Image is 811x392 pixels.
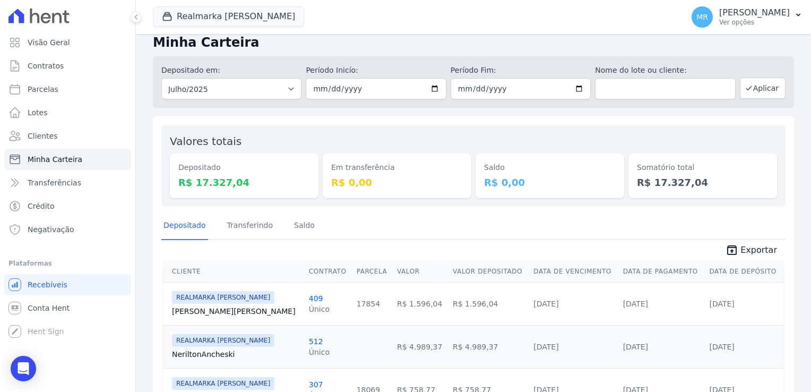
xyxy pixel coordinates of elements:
[331,162,463,173] dt: Em transferência
[393,282,448,325] td: R$ 1.596,04
[172,349,300,360] a: NeriltonAncheski
[309,304,330,314] div: Único
[740,78,786,99] button: Aplicar
[4,297,131,319] a: Conta Hent
[637,175,769,190] dd: R$ 17.327,04
[161,212,208,240] a: Depositado
[533,300,558,308] a: [DATE]
[529,261,618,283] th: Data de Vencimento
[172,377,274,390] span: REALMARKA [PERSON_NAME]
[153,6,304,27] button: Realmarka [PERSON_NAME]
[172,334,274,347] span: REALMARKA [PERSON_NAME]
[28,61,64,71] span: Contratos
[595,65,735,76] label: Nome do lote ou cliente:
[28,84,58,95] span: Parcelas
[153,33,794,52] h2: Minha Carteira
[28,154,82,165] span: Minha Carteira
[178,175,310,190] dd: R$ 17.327,04
[484,162,616,173] dt: Saldo
[11,356,36,381] div: Open Intercom Messenger
[451,65,591,76] label: Período Fim:
[623,300,648,308] a: [DATE]
[705,261,783,283] th: Data de Depósito
[709,300,734,308] a: [DATE]
[161,66,220,74] label: Depositado em:
[28,131,57,141] span: Clientes
[309,337,323,346] a: 512
[309,294,323,303] a: 409
[172,306,300,317] a: [PERSON_NAME][PERSON_NAME]
[8,257,127,270] div: Plataformas
[4,195,131,217] a: Crédito
[28,303,70,313] span: Conta Hent
[172,291,274,304] span: REALMARKA [PERSON_NAME]
[163,261,305,283] th: Cliente
[637,162,769,173] dt: Somatório total
[4,172,131,193] a: Transferências
[696,13,708,21] span: MR
[4,102,131,123] a: Lotes
[4,125,131,147] a: Clientes
[4,149,131,170] a: Minha Carteira
[740,244,777,257] span: Exportar
[309,380,323,389] a: 307
[726,244,738,257] i: unarchive
[28,201,55,211] span: Crédito
[484,175,616,190] dd: R$ 0,00
[448,261,529,283] th: Valor Depositado
[393,261,448,283] th: Valor
[4,32,131,53] a: Visão Geral
[309,347,330,357] div: Único
[306,65,446,76] label: Período Inicío:
[28,279,67,290] span: Recebíveis
[4,219,131,240] a: Negativação
[393,325,448,368] td: R$ 4.989,37
[178,162,310,173] dt: Depositado
[717,244,786,259] a: unarchive Exportar
[448,282,529,325] td: R$ 1.596,04
[292,212,317,240] a: Saldo
[28,107,48,118] span: Lotes
[4,274,131,295] a: Recebíveis
[305,261,352,283] th: Contrato
[28,177,81,188] span: Transferências
[225,212,275,240] a: Transferindo
[709,343,734,351] a: [DATE]
[533,343,558,351] a: [DATE]
[448,325,529,368] td: R$ 4.989,37
[28,37,70,48] span: Visão Geral
[623,343,648,351] a: [DATE]
[352,261,393,283] th: Parcela
[28,224,74,235] span: Negativação
[683,2,811,32] button: MR [PERSON_NAME] Ver opções
[619,261,705,283] th: Data de Pagamento
[4,55,131,76] a: Contratos
[4,79,131,100] a: Parcelas
[719,18,790,27] p: Ver opções
[357,300,381,308] a: 17854
[719,7,790,18] p: [PERSON_NAME]
[170,135,241,148] label: Valores totais
[331,175,463,190] dd: R$ 0,00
